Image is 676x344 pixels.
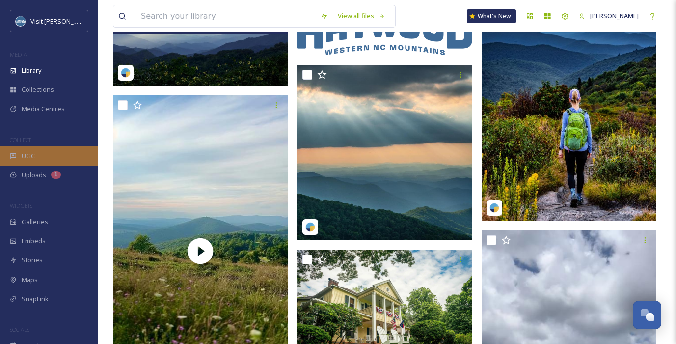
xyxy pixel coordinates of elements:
[51,171,61,179] div: 1
[22,66,41,75] span: Library
[489,203,499,213] img: snapsea-logo.png
[633,301,661,329] button: Open Chat
[10,136,31,143] span: COLLECT
[305,222,315,232] img: snapsea-logo.png
[16,16,26,26] img: images.png
[467,9,516,23] a: What's New
[574,6,644,26] a: [PERSON_NAME]
[136,5,315,27] input: Search your library
[22,294,49,304] span: SnapLink
[22,236,46,246] span: Embeds
[22,256,43,265] span: Stories
[22,85,54,94] span: Collections
[590,11,639,20] span: [PERSON_NAME]
[22,104,65,114] span: Media Centres
[22,151,35,161] span: UGC
[10,202,32,209] span: WIDGETS
[22,275,38,285] span: Maps
[22,217,48,227] span: Galleries
[297,65,472,240] img: mhowephoto-18073462391488046.jpeg
[10,51,27,58] span: MEDIA
[22,171,46,180] span: Uploads
[10,326,29,333] span: SOCIALS
[333,6,390,26] a: View all files
[121,68,131,78] img: snapsea-logo.png
[30,16,93,26] span: Visit [PERSON_NAME]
